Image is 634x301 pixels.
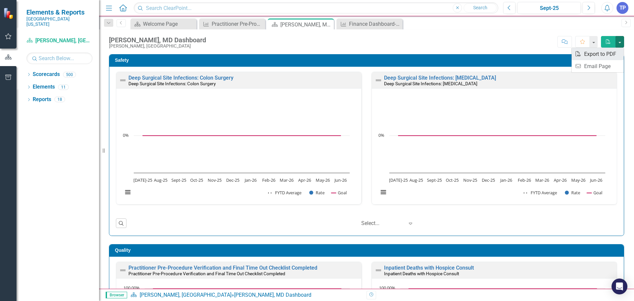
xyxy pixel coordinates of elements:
[142,134,342,137] g: Goal, series 3 of 3. Line with 12 data points.
[535,177,549,183] text: Mar-26
[338,20,401,28] a: Finance Dashboard-[PERSON_NAME], [GEOGRAPHIC_DATA]
[464,3,497,13] button: Search
[54,97,65,102] div: 18
[334,177,347,183] text: Jun-26
[201,20,264,28] a: Practitioner Pre-Procedure Verification and Final Time Out Checklist Completed
[554,177,567,183] text: Apr-26
[26,53,92,64] input: Search Below...
[120,95,358,203] div: Chart. Highcharts interactive chart.
[384,75,496,81] a: Deep Surgical Site Infections: [MEDICAL_DATA]
[109,36,206,44] div: [PERSON_NAME], MD Dashboard
[268,190,302,196] button: Show FYTD Average
[407,287,598,290] g: Goal, series 3 of 3. Line with 12 data points.
[128,81,216,86] small: Deep Surgical Site Infections: Colon Surgery
[374,266,382,274] img: Not Defined
[140,292,231,298] a: [PERSON_NAME], [GEOGRAPHIC_DATA]
[26,37,92,45] a: [PERSON_NAME], [GEOGRAPHIC_DATA]
[33,96,51,103] a: Reports
[463,177,477,183] text: Nov-25
[132,20,195,28] a: Welcome Page
[280,20,332,29] div: [PERSON_NAME], MD Dashboard
[589,177,602,183] text: Jun-26
[115,58,620,63] h3: Safety
[473,5,487,10] span: Search
[152,287,343,290] g: Goal, series 3 of 3. Line with 12 data points.
[33,83,55,91] a: Elements
[616,2,628,14] button: TP
[244,177,257,183] text: Jan-26
[58,84,69,90] div: 11
[379,285,395,291] text: 100.00%
[234,292,311,298] div: [PERSON_NAME], MD Dashboard
[482,177,495,183] text: Dec-25
[134,2,498,14] input: Search ClearPoint...
[123,285,140,291] text: 100.00%
[171,177,186,183] text: Sept-25
[119,266,127,274] img: Not Defined
[3,8,15,19] img: ClearPoint Strategy
[572,48,624,60] a: Export to PDF
[262,177,275,183] text: Feb-26
[128,75,233,81] a: Deep Surgical Site Infections: Colon Surgery
[128,265,317,271] a: Practitioner Pre-Procedure Verification and Final Time Out Checklist Completed
[378,132,384,138] text: 0%
[298,177,311,183] text: Apr-26
[612,279,627,294] div: Open Intercom Messenger
[375,95,614,203] div: Chart. Highcharts interactive chart.
[572,60,624,72] a: Email Page
[130,291,362,299] div: »
[208,177,222,183] text: Nov-25
[517,2,581,14] button: Sept-25
[384,81,477,86] small: Deep Surgical Site Infections: [MEDICAL_DATA]
[26,8,92,16] span: Elements & Reports
[375,95,609,203] svg: Interactive chart
[571,177,585,183] text: May-26
[520,4,579,12] div: Sept-25
[518,177,531,183] text: Feb-26
[115,248,620,253] h3: Quality
[384,271,459,276] small: Inpatient Deaths with Hospice Consult
[106,292,127,298] span: Browser
[33,71,60,78] a: Scorecards
[212,20,264,28] div: Practitioner Pre-Procedure Verification and Final Time Out Checklist Completed
[331,190,347,196] button: Show Goal
[384,265,474,271] a: Inpatient Deaths with Hospice Consult
[128,271,285,276] small: Practitioner Pre-Procedure Verification and Final Time Out Checklist Completed
[26,16,92,27] small: [GEOGRAPHIC_DATA][US_STATE]
[409,177,423,183] text: Aug-25
[397,134,598,137] g: Goal, series 3 of 3. Line with 12 data points.
[309,190,325,196] button: Show Rate
[63,72,76,77] div: 500
[500,177,512,183] text: Jan-26
[143,20,195,28] div: Welcome Page
[524,190,558,196] button: Show FYTD Average
[427,177,442,183] text: Sept-25
[133,177,152,183] text: [DATE]-25
[379,188,388,197] button: View chart menu, Chart
[349,20,401,28] div: Finance Dashboard-[PERSON_NAME], [GEOGRAPHIC_DATA]
[280,177,294,183] text: Mar-26
[123,132,129,138] text: 0%
[316,177,330,183] text: May-26
[190,177,203,183] text: Oct-25
[565,190,580,196] button: Show Rate
[109,44,206,49] div: [PERSON_NAME], [GEOGRAPHIC_DATA]
[119,76,127,84] img: Not Defined
[120,95,353,203] svg: Interactive chart
[446,177,459,183] text: Oct-25
[154,177,167,183] text: Aug-25
[123,188,132,197] button: View chart menu, Chart
[226,177,239,183] text: Dec-25
[587,190,602,196] button: Show Goal
[374,76,382,84] img: Not Defined
[389,177,408,183] text: [DATE]-25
